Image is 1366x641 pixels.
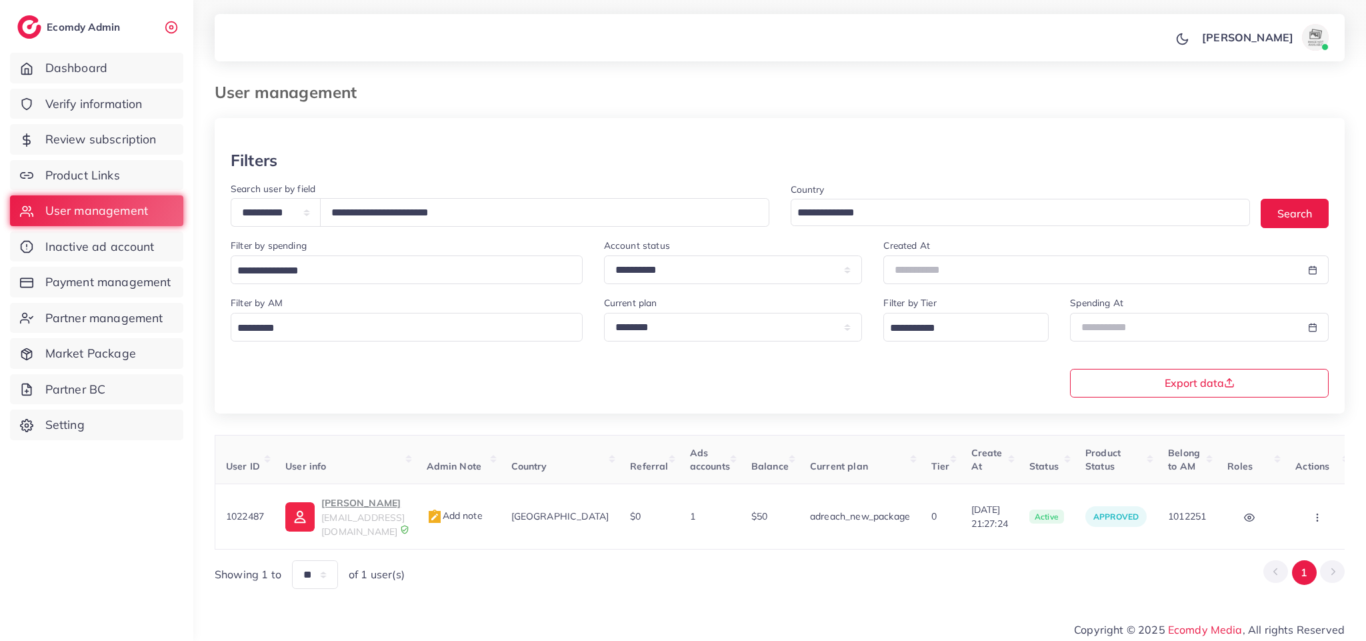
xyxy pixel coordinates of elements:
span: 1012251 [1168,510,1206,522]
span: Country [511,460,547,472]
span: Add note [427,510,483,522]
input: Search for option [885,318,1031,339]
a: Product Links [10,160,183,191]
ul: Pagination [1263,560,1345,585]
img: 9CAL8B2pu8EFxCJHYAAAAldEVYdGRhdGU6Y3JlYXRlADIwMjItMTItMDlUMDQ6NTg6MzkrMDA6MDBXSlgLAAAAJXRFWHRkYXR... [400,525,409,534]
span: Tier [931,460,950,472]
label: Filter by Tier [883,296,936,309]
span: Showing 1 to [215,567,281,582]
div: Search for option [791,199,1251,226]
span: Partner management [45,309,163,327]
label: Filter by AM [231,296,283,309]
span: User info [285,460,326,472]
span: Copyright © 2025 [1074,622,1345,638]
a: Setting [10,410,183,440]
a: Dashboard [10,53,183,83]
img: avatar [1302,24,1329,51]
span: Export data [1165,378,1235,388]
span: Product Status [1085,447,1121,472]
button: Export data [1070,369,1329,398]
h2: Ecomdy Admin [47,21,123,33]
span: [DATE] 21:27:24 [971,503,1008,530]
input: Search for option [233,261,565,281]
span: Actions [1295,460,1329,472]
span: Admin Note [427,460,482,472]
span: Status [1029,460,1059,472]
span: User management [45,202,148,219]
span: Verify information [45,95,143,113]
label: Account status [604,239,670,252]
div: Search for option [231,255,583,284]
span: , All rights Reserved [1243,622,1345,638]
span: 1022487 [226,510,264,522]
span: Inactive ad account [45,238,155,255]
span: 1 [690,510,695,522]
h3: Filters [231,151,277,170]
a: Review subscription [10,124,183,155]
span: Referral [630,460,668,472]
a: User management [10,195,183,226]
span: [EMAIL_ADDRESS][DOMAIN_NAME] [321,512,405,537]
label: Country [791,183,825,196]
a: Inactive ad account [10,231,183,262]
span: [GEOGRAPHIC_DATA] [511,510,609,522]
span: User ID [226,460,260,472]
span: Setting [45,416,85,434]
a: logoEcomdy Admin [17,15,123,39]
span: adreach_new_package [810,510,910,522]
label: Search user by field [231,182,315,195]
span: Create At [971,447,1003,472]
input: Search for option [793,203,1233,223]
div: Search for option [231,313,583,342]
span: Market Package [45,345,136,362]
button: Go to page 1 [1292,560,1317,585]
span: Ads accounts [690,447,730,472]
p: [PERSON_NAME] [321,495,405,511]
span: Current plan [810,460,868,472]
a: Partner management [10,303,183,334]
img: logo [17,15,41,39]
span: $50 [751,510,767,522]
p: [PERSON_NAME] [1202,29,1293,45]
span: active [1029,510,1064,524]
label: Created At [883,239,930,252]
label: Current plan [604,296,657,309]
span: Roles [1227,460,1253,472]
span: Payment management [45,273,171,291]
span: Dashboard [45,59,107,77]
a: Partner BC [10,374,183,405]
label: Filter by spending [231,239,307,252]
img: ic-user-info.36bf1079.svg [285,502,315,532]
span: Belong to AM [1168,447,1200,472]
a: [PERSON_NAME][EMAIL_ADDRESS][DOMAIN_NAME] [285,495,405,538]
span: approved [1093,512,1139,522]
a: [PERSON_NAME]avatar [1195,24,1334,51]
div: Search for option [883,313,1049,342]
h3: User management [215,83,367,102]
a: Verify information [10,89,183,119]
span: Review subscription [45,131,157,148]
span: 0 [931,510,937,522]
span: Balance [751,460,789,472]
a: Ecomdy Media [1168,623,1243,636]
span: Product Links [45,167,120,184]
button: Search [1261,199,1329,227]
img: admin_note.cdd0b510.svg [427,509,443,525]
span: $0 [630,510,641,522]
a: Payment management [10,267,183,297]
input: Search for option [233,318,565,339]
span: Partner BC [45,381,106,398]
span: of 1 user(s) [349,567,405,582]
label: Spending At [1070,296,1123,309]
a: Market Package [10,338,183,369]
